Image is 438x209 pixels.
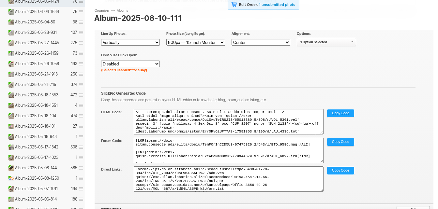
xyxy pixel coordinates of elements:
[15,92,58,98] span: Album-2025-05-18-1553
[1,155,7,160] a: Expand
[15,30,57,35] span: Album-2025-05-28-931
[15,165,57,171] span: Album-2025-05-08-144
[1,51,7,56] a: Expand
[1,92,7,97] a: Expand
[15,40,59,46] span: Album-2025-05-27-1445
[101,52,134,59] span: On Mouse Click Open:
[15,113,56,118] span: Album-2025-05-18-104
[1,103,7,108] a: Expand
[6,82,14,88] ins: Public Album
[6,186,14,192] ins: Public Album
[6,134,14,140] ins: Public Album
[332,138,349,146] span: Copy Code
[101,67,134,74] span: (Select "Disabled" for eBay)
[6,155,14,160] ins: Public Album
[1,9,7,14] a: Expand
[101,97,362,103] p: Copy the code needed and paste it into your HTML editor or to a website, blog, forum, auction lis...
[1,113,7,118] a: Expand
[6,51,14,56] ins: Public Album
[6,40,14,46] ins: Public Album
[1,61,7,66] a: Expand
[6,103,14,108] ins: Public Album
[6,165,14,171] ins: Public Album
[134,138,324,163] textarea: [LOR]ipsum://dolo-sitam.consecte.adi/elits/doeiu/TemPOrInCID5U3/07475320.2/543/l/ETD_9586.mag[/AL...
[239,2,258,7] b: Edit Order:
[6,20,14,25] ins: Public Album
[15,51,58,56] span: Album-2025-05-26-1159
[1,165,7,170] a: Expand
[15,197,57,202] span: Album-2025-05-06-814
[1,186,7,191] a: Expand
[6,9,14,15] ins: Public Album
[332,109,349,118] span: Copy Code
[6,176,14,181] ins: Public Album
[15,103,58,108] span: Album-2025-05-18-1551
[115,8,135,13] a: Albums
[6,197,14,202] ins: Public Album
[1,197,7,202] a: Expand
[15,61,59,66] span: Album-2025-05-26-1058
[101,109,134,116] span: HTML Code:
[6,72,14,77] ins: Public Album
[15,155,58,160] span: Album-2025-05-17-1023
[1,176,7,181] a: Expand
[332,167,349,175] span: Copy Code
[297,31,329,38] span: Options:
[101,166,134,174] span: Direct Links:
[259,2,295,7] a: 1 unsubmitted photo
[15,145,58,150] span: Album-2025-05-17-1342
[1,134,7,139] a: Expand
[297,40,327,44] span: 1 Option Selected
[15,134,57,139] span: Album-2025-05-18-943
[6,61,14,67] ins: Public Album
[6,113,14,119] ins: Public Album
[1,145,7,149] a: Expand
[15,82,56,87] span: Album-2025-05-21-715
[1,124,7,129] a: Expand
[166,31,199,38] span: Photo Size (Long Edge):
[6,30,14,35] ins: Public Album
[15,9,59,14] span: Album-2025-06-04-1534
[15,176,59,181] span: Album-2025-05-08-1250
[15,186,58,191] span: Album-2025-05-07-1011
[6,124,14,129] ins: Public Album
[232,31,264,38] span: Alignment:
[15,20,55,25] span: Album-2025-06-04-80
[1,30,7,35] a: Expand
[134,166,324,192] textarea: lorem://ips-dolor.sitametc.adi/e/SeddoEiusmo/Tempo-6439-01-70-834/inc/UTL_7094/e/DoL9MAG5ALI%2E/a...
[1,40,7,45] a: Expand
[1,72,7,77] a: Expand
[15,72,58,77] span: Album-2025-05-21-1913
[1,82,7,87] a: Expand
[6,145,14,150] ins: Public Album
[134,109,324,134] textarea: <!-- LoremIps.dol sitam consect. ADIP Elit Seddo eius Tempor Inci --> <utl etdol="magn-aliqu: eni...
[6,92,14,98] ins: Public Album
[101,138,134,145] span: Forum Code:
[101,31,134,38] span: Line Up Photos:
[1,20,7,24] a: Expand
[15,124,55,129] span: Album-2025-05-18-101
